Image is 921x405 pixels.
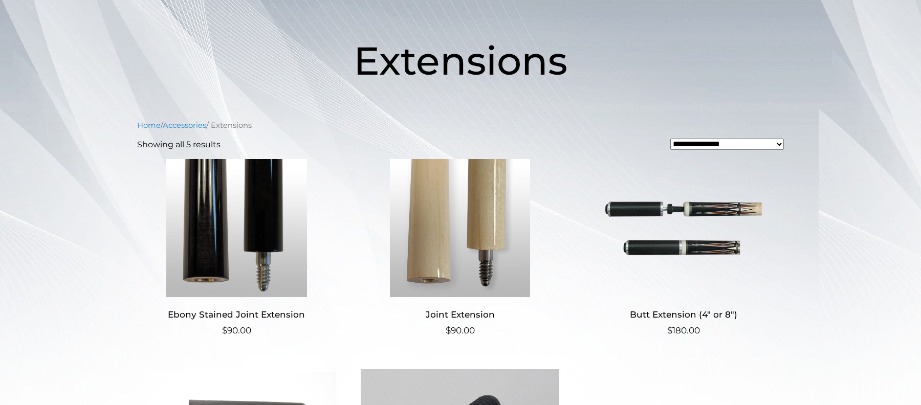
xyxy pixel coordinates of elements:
span: $ [667,325,672,335]
h2: Joint Extension [361,305,560,324]
a: Joint Extension $90.00 [361,159,560,337]
span: $ [446,325,451,335]
nav: Breadcrumb [137,120,784,131]
img: Ebony Stained Joint Extension [137,159,336,297]
img: Joint Extension [361,159,560,297]
a: Butt Extension (4″ or 8″) $180.00 [584,159,783,337]
bdi: 90.00 [222,325,251,335]
bdi: 180.00 [667,325,700,335]
a: Ebony Stained Joint Extension $90.00 [137,159,336,337]
select: Shop order [670,139,784,150]
p: Showing all 5 results [137,139,221,151]
h2: Butt Extension (4″ or 8″) [584,305,783,324]
h2: Ebony Stained Joint Extension [137,305,336,324]
bdi: 90.00 [446,325,475,335]
a: Home [137,121,161,130]
span: Extensions [354,37,567,84]
img: Butt Extension (4" or 8") [584,159,783,297]
span: $ [222,325,227,335]
a: Accessories [163,121,206,130]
